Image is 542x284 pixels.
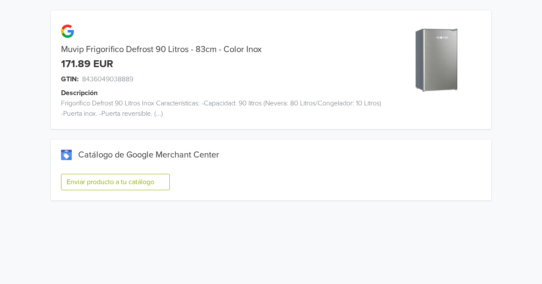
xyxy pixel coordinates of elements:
[51,98,381,119] div: Frigorífico Defrost 90 Litros Inox Características: -Capacidad: 90 litros (Nevera: 80 Litros/Cong...
[61,150,481,160] div: Catálogo de Google Merchant Center
[61,74,79,84] span: GTIN:
[82,74,133,84] span: 8436049038889
[51,44,381,55] div: Muvip Frigorifico Defrost 90 Litros - 83cm - Color Inox
[61,58,113,71] div: 171.89 EUR
[61,174,170,190] button: Enviar producto a tu catálogo
[61,88,392,98] div: Descripción
[404,28,469,93] img: product_image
